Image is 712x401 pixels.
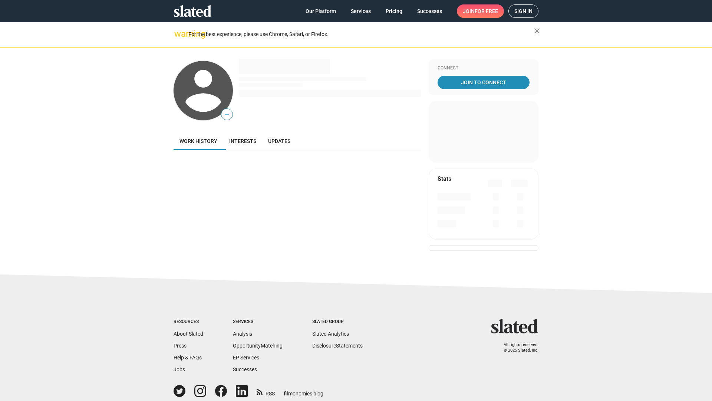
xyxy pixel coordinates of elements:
span: Our Platform [306,4,336,18]
a: Slated Analytics [312,331,349,337]
p: All rights reserved. © 2025 Slated, Inc. [496,342,538,353]
a: Joinfor free [457,4,504,18]
span: — [221,110,233,120]
a: Help & FAQs [174,355,202,361]
a: Interests [223,132,262,150]
mat-icon: warning [174,29,183,38]
a: Work history [174,132,223,150]
a: Sign in [508,4,538,18]
div: For the best experience, please use Chrome, Safari, or Firefox. [188,29,534,39]
a: Jobs [174,366,185,372]
a: About Slated [174,331,203,337]
a: Successes [411,4,448,18]
span: Successes [417,4,442,18]
div: Resources [174,319,203,325]
a: Join To Connect [438,76,530,89]
span: for free [475,4,498,18]
a: filmonomics blog [284,384,323,397]
span: Pricing [386,4,402,18]
div: Connect [438,65,530,71]
span: film [284,391,293,397]
mat-icon: close [533,26,541,35]
div: Services [233,319,283,325]
a: EP Services [233,355,259,361]
mat-card-title: Stats [438,175,451,183]
span: Sign in [514,5,533,17]
a: Pricing [380,4,408,18]
span: Updates [268,138,290,144]
a: Press [174,343,187,349]
span: Join [463,4,498,18]
span: Services [351,4,371,18]
a: RSS [257,386,275,397]
a: OpportunityMatching [233,343,283,349]
a: Our Platform [300,4,342,18]
a: Successes [233,366,257,372]
a: Updates [262,132,296,150]
a: Services [345,4,377,18]
span: Work history [179,138,217,144]
a: DisclosureStatements [312,343,363,349]
div: Slated Group [312,319,363,325]
span: Join To Connect [439,76,528,89]
span: Interests [229,138,256,144]
a: Analysis [233,331,252,337]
